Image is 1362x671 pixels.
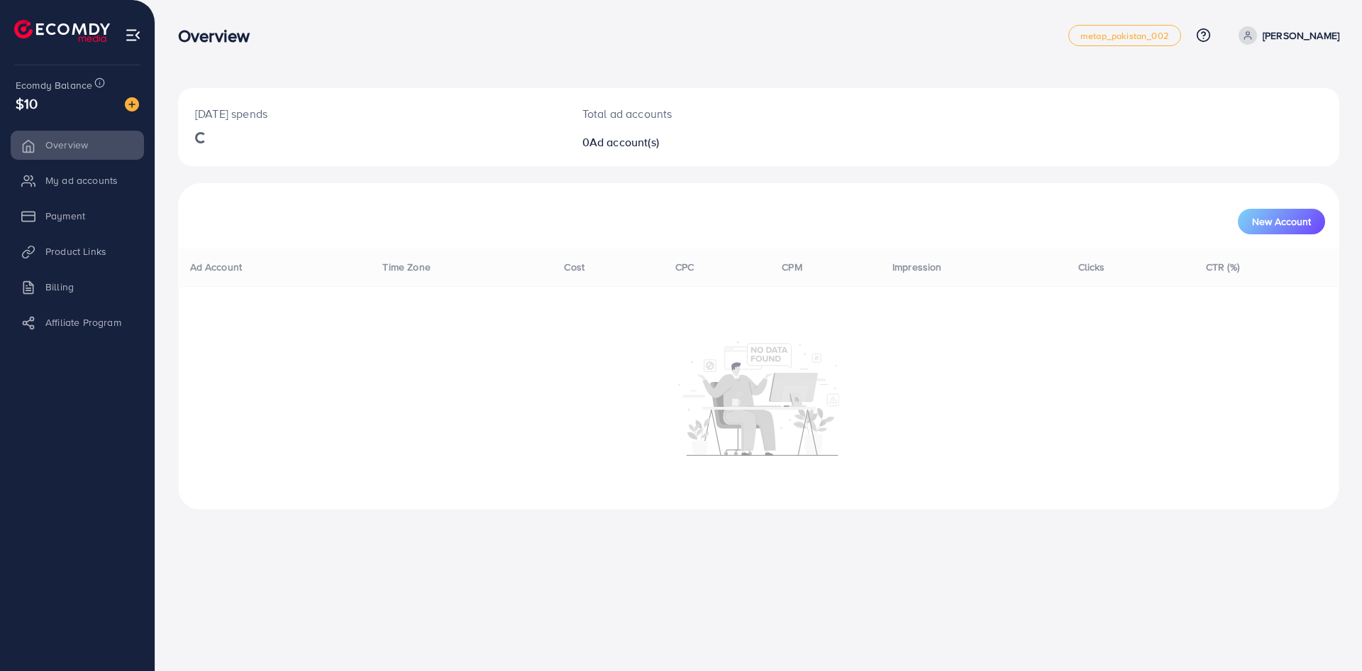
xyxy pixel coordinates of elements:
[178,26,261,46] h3: Overview
[16,93,38,114] span: $10
[1080,31,1169,40] span: metap_pakistan_002
[195,105,548,122] p: [DATE] spends
[125,97,139,111] img: image
[1233,26,1339,45] a: [PERSON_NAME]
[582,136,838,149] h2: 0
[589,134,659,150] span: Ad account(s)
[14,20,110,42] img: logo
[125,27,141,43] img: menu
[1238,209,1325,234] button: New Account
[1068,25,1181,46] a: metap_pakistan_002
[582,105,838,122] p: Total ad accounts
[16,78,92,92] span: Ecomdy Balance
[1263,27,1339,44] p: [PERSON_NAME]
[1252,217,1311,227] span: New Account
